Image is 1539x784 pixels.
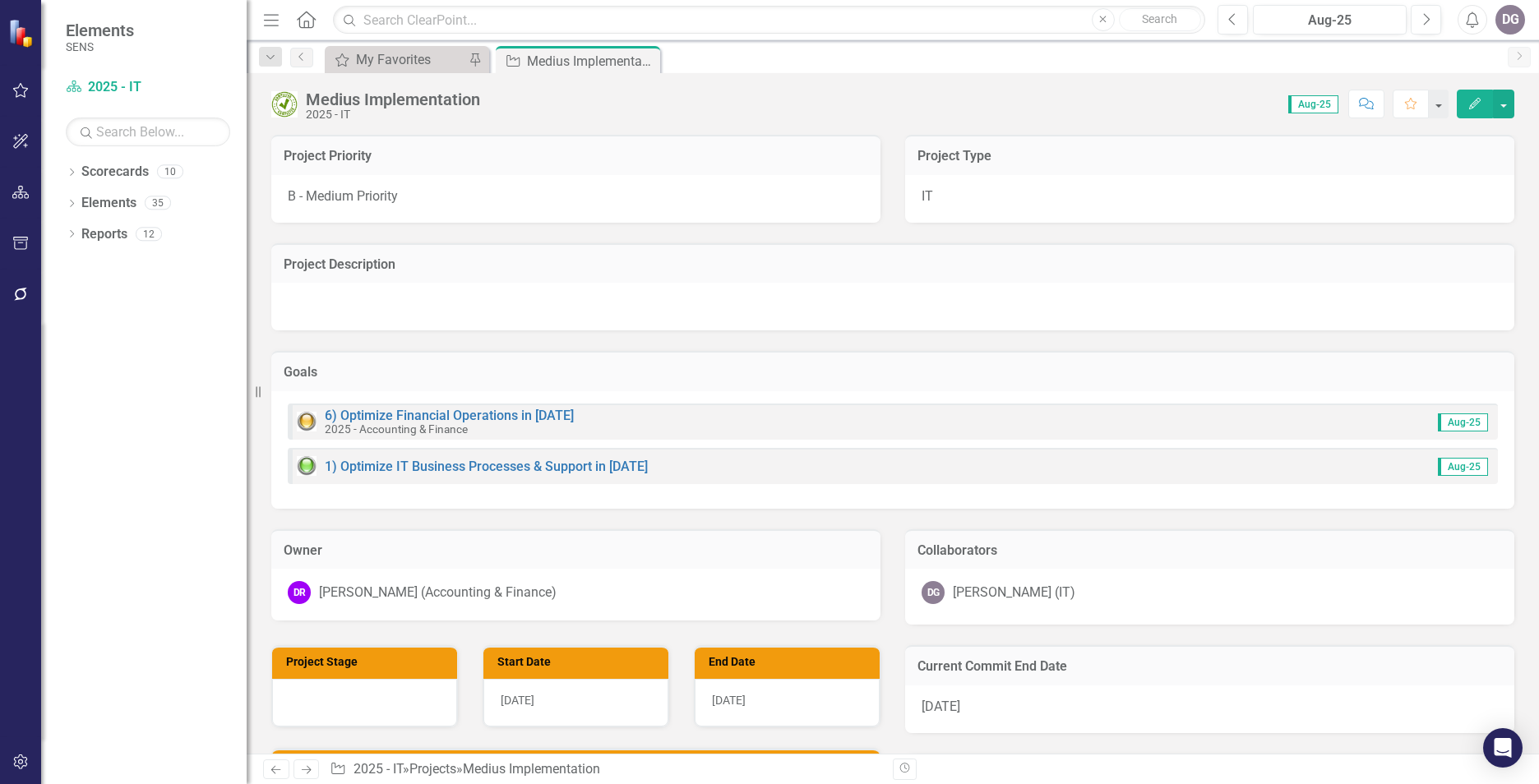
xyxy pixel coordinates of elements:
h3: End Date [709,656,871,668]
img: Completed [271,91,298,118]
h3: Start Date [497,656,660,668]
a: Scorecards [81,163,149,182]
h3: Project Description [284,257,1502,272]
small: SENS [66,40,134,53]
h3: Owner [284,543,868,558]
span: [DATE] [712,694,746,707]
a: 2025 - IT [66,78,230,97]
img: Yellow: At Risk/Needs Attention [297,412,317,431]
span: Aug-25 [1288,95,1338,113]
span: Elements [66,21,134,40]
a: 6) Optimize Financial Operations in [DATE] [325,408,574,423]
button: Aug-25 [1253,5,1407,35]
input: Search Below... [66,118,230,146]
h3: Current Commit End Date [917,659,1502,674]
span: [DATE] [501,694,534,707]
span: Aug-25 [1438,458,1488,476]
a: Projects [409,761,456,777]
span: [DATE] [922,699,960,714]
div: 2025 - IT [306,108,480,121]
img: ClearPoint Strategy [7,18,38,48]
button: Search [1119,8,1201,31]
div: 12 [136,227,162,241]
div: DR [288,581,311,604]
small: 2025 - Accounting & Finance [325,422,468,436]
button: DG [1495,5,1525,35]
div: My Favorites [356,49,464,70]
a: Elements [81,194,136,213]
div: [PERSON_NAME] (IT) [953,583,1075,602]
span: Search [1142,12,1177,25]
span: Aug-25 [1438,413,1488,431]
h3: Project Stage [286,656,449,668]
h3: Collaborators [917,543,1502,558]
a: 2025 - IT [354,761,403,777]
div: Medius Implementation [306,90,480,108]
div: Medius Implementation [527,51,656,71]
h3: Project Priority [284,149,868,164]
input: Search ClearPoint... [333,6,1205,35]
a: 1) Optimize IT Business Processes & Support in [DATE] [325,459,648,474]
div: DG [922,581,945,604]
a: Reports [81,225,127,244]
a: My Favorites [329,49,464,70]
h3: Goals [284,365,1502,380]
span: B - Medium Priority [288,188,398,204]
img: Green: On Track [297,456,317,476]
div: Open Intercom Messenger [1483,728,1523,768]
div: 10 [157,165,183,179]
h3: Project Type [917,149,1502,164]
div: [PERSON_NAME] (Accounting & Finance) [319,583,557,602]
div: Aug-25 [1259,11,1401,30]
div: 35 [145,196,171,210]
div: Medius Implementation [463,761,600,777]
div: » » [330,760,880,779]
span: IT [922,188,933,204]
